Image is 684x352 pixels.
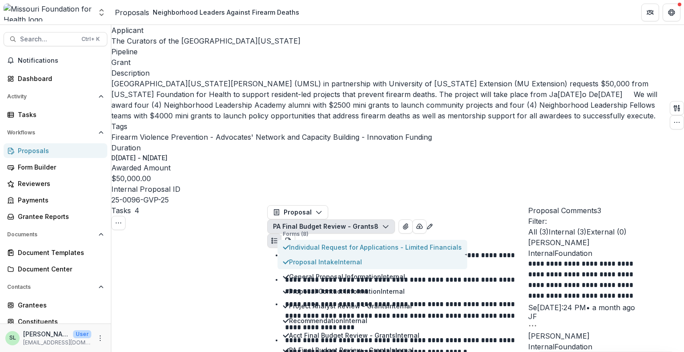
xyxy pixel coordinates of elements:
span: Foundation [554,342,592,351]
button: Notifications [4,53,107,68]
span: Workflows [7,129,95,136]
span: Proposal Contact Information [289,287,462,296]
div: Tasks [18,110,100,119]
a: Dashboard [4,71,107,86]
span: Internal ( 3 ) [549,227,586,236]
div: Document Templates [18,248,100,257]
span: 4 [134,206,139,215]
span: Search... [20,36,76,43]
p: Duration [111,142,666,153]
span: Internal [338,258,362,266]
button: More [95,333,106,344]
p: Grant [111,57,130,68]
a: Proposals [115,7,149,18]
p: Filter: [528,216,684,227]
div: Form Builder [18,162,100,172]
button: Edit as form [426,220,433,231]
a: Tasks [4,107,107,122]
span: Acct Final Budget Review - Grants [289,331,462,340]
p: 25-0096-GVP-25 [111,194,169,205]
p: [PERSON_NAME] [23,329,69,339]
a: Form Builder [4,160,107,174]
a: Proposals [4,143,107,158]
a: Payments [4,193,107,207]
div: Document Center [18,264,100,274]
p: [PERSON_NAME] [528,237,684,248]
h3: Tasks [111,205,131,216]
a: Document Templates [4,245,107,260]
span: Contacts [7,284,95,290]
div: Sada Lindsey [9,335,16,341]
button: Open entity switcher [95,4,108,21]
p: Description [111,68,666,78]
div: Reviewers [18,179,100,188]
nav: breadcrumb [115,6,303,19]
a: Reviewers [4,176,107,191]
a: The Curators of the [GEOGRAPHIC_DATA][US_STATE] [111,36,301,45]
span: Internal [381,287,405,295]
span: Individual Request for Applications - Limited Financials [289,243,462,252]
span: Notifications [18,57,104,65]
p: [GEOGRAPHIC_DATA][US_STATE][PERSON_NAME] (UMSL) in partnership with University of [US_STATE] Exte... [111,78,666,121]
span: Internal [528,342,554,351]
button: Open Workflows [4,125,107,140]
span: Internal [343,317,367,324]
span: Documents [7,231,95,238]
a: Grantee Reports [4,209,107,224]
button: Plaintext view [267,234,281,248]
div: Dashboard [18,74,100,83]
span: General Proposal Information [289,272,462,281]
span: Proposal Intake [289,257,462,267]
span: Recommendation [289,316,462,325]
button: Get Help [663,4,680,21]
p: Internal Proposal ID [111,184,666,194]
span: Project Analyst Review - Grants [289,301,462,311]
div: Jean Freeman-Crawford [528,313,684,320]
div: Proposals [18,146,100,155]
p: Tags [111,121,666,132]
span: Internal [388,302,412,310]
button: Open Documents [4,227,107,242]
p: Pipeline [111,46,666,57]
span: Internal [528,249,554,258]
button: Options [528,320,537,331]
button: Proposal [267,205,328,219]
p: Applicant [111,25,666,36]
span: Foundation [554,249,592,258]
p: Se[DATE]:24 PM • a month ago [528,302,684,313]
img: Missouri Foundation for Health logo [4,4,92,21]
div: Grantee Reports [18,212,100,221]
button: View Attached Files [399,219,413,234]
span: 3 [597,206,601,215]
p: [EMAIL_ADDRESS][DOMAIN_NAME] [23,339,91,347]
span: Internal [381,273,405,280]
div: Grantees [18,300,100,310]
p: Awarded Amount [111,162,666,173]
a: Constituents [4,314,107,329]
p: $50,000.00 [111,173,151,184]
button: Open Contacts [4,280,107,294]
p: Forms (8) [283,230,462,238]
span: Firearm Violence Prevention - Advocates' Network and Capacity Building - Innovation Funding [111,133,432,142]
a: Grantees [4,298,107,312]
p: User [73,330,91,338]
span: Internal [395,332,419,339]
div: Constituents [18,317,100,326]
button: Search... [4,32,107,46]
button: Proposal Comments [528,205,601,216]
a: Document Center [4,262,107,276]
div: Payments [18,195,100,205]
span: External ( 0 ) [586,227,627,236]
button: Partners [641,4,659,21]
span: All ( 3 ) [528,227,549,236]
button: Toggle View Cancelled Tasks [111,216,126,230]
p: [PERSON_NAME] [528,331,684,341]
div: Ctrl + K [80,34,102,44]
div: Neighborhood Leaders Against Firearm Deaths [153,8,299,17]
p: D[DATE] - N[DATE] [111,153,167,162]
button: PA Final Budget Review - Grants8 [267,219,395,234]
span: Activity [7,93,95,100]
button: Open Activity [4,89,107,104]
